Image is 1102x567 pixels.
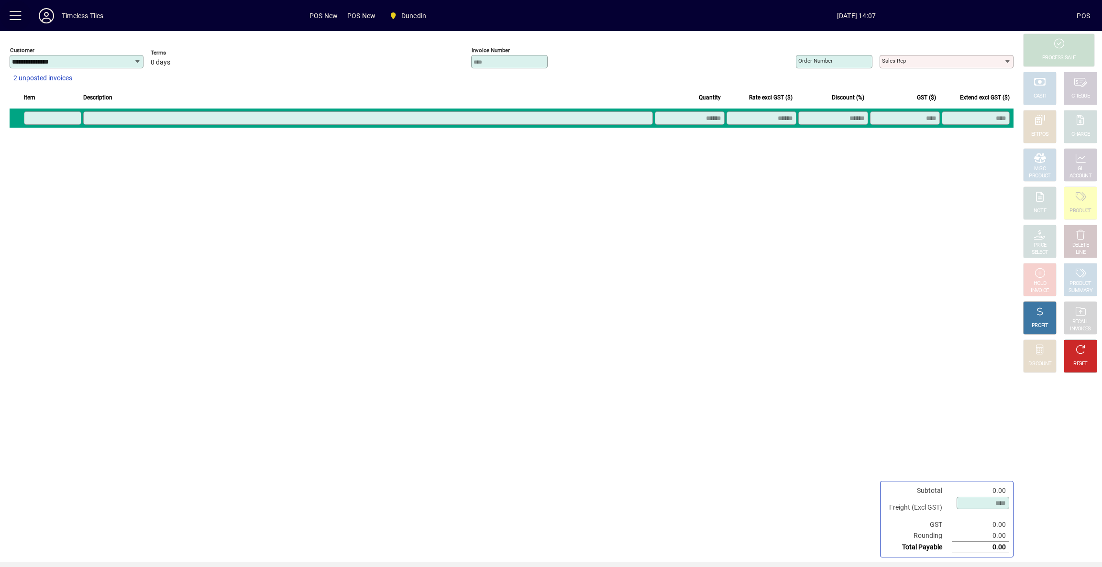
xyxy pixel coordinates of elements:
[884,530,952,542] td: Rounding
[1069,280,1091,287] div: PRODUCT
[401,8,426,23] span: Dunedin
[917,92,936,103] span: GST ($)
[1032,322,1048,329] div: PROFIT
[1072,242,1089,249] div: DELETE
[952,519,1009,530] td: 0.00
[13,73,72,83] span: 2 unposted invoices
[10,47,34,54] mat-label: Customer
[884,496,952,519] td: Freight (Excl GST)
[1077,8,1090,23] div: POS
[472,47,510,54] mat-label: Invoice number
[884,542,952,553] td: Total Payable
[798,57,833,64] mat-label: Order number
[1029,173,1050,180] div: PRODUCT
[1028,360,1051,368] div: DISCOUNT
[1076,249,1085,256] div: LINE
[62,8,103,23] div: Timeless Tiles
[749,92,793,103] span: Rate excl GST ($)
[1070,326,1091,333] div: INVOICES
[882,57,906,64] mat-label: Sales rep
[1034,207,1046,215] div: NOTE
[1034,93,1046,100] div: CASH
[1042,55,1076,62] div: PROCESS SALE
[1071,93,1090,100] div: CHEQUE
[832,92,864,103] span: Discount (%)
[1073,360,1088,368] div: RESET
[952,485,1009,496] td: 0.00
[309,8,338,23] span: POS New
[1072,318,1089,326] div: RECALL
[24,92,35,103] span: Item
[636,8,1077,23] span: [DATE] 14:07
[1031,287,1048,294] div: INVOICE
[1069,173,1091,180] div: ACCOUNT
[31,7,62,24] button: Profile
[884,519,952,530] td: GST
[1034,280,1046,287] div: HOLD
[952,542,1009,553] td: 0.00
[385,7,430,24] span: Dunedin
[1069,207,1091,215] div: PRODUCT
[1031,131,1049,138] div: EFTPOS
[1032,249,1048,256] div: SELECT
[1069,287,1092,294] div: SUMMARY
[151,50,208,56] span: Terms
[699,92,721,103] span: Quantity
[960,92,1010,103] span: Extend excl GST ($)
[151,59,170,66] span: 0 days
[1071,131,1090,138] div: CHARGE
[952,530,1009,542] td: 0.00
[884,485,952,496] td: Subtotal
[83,92,112,103] span: Description
[10,70,76,87] button: 2 unposted invoices
[1034,242,1047,249] div: PRICE
[1034,165,1046,173] div: MISC
[1078,165,1084,173] div: GL
[347,8,375,23] span: POS New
